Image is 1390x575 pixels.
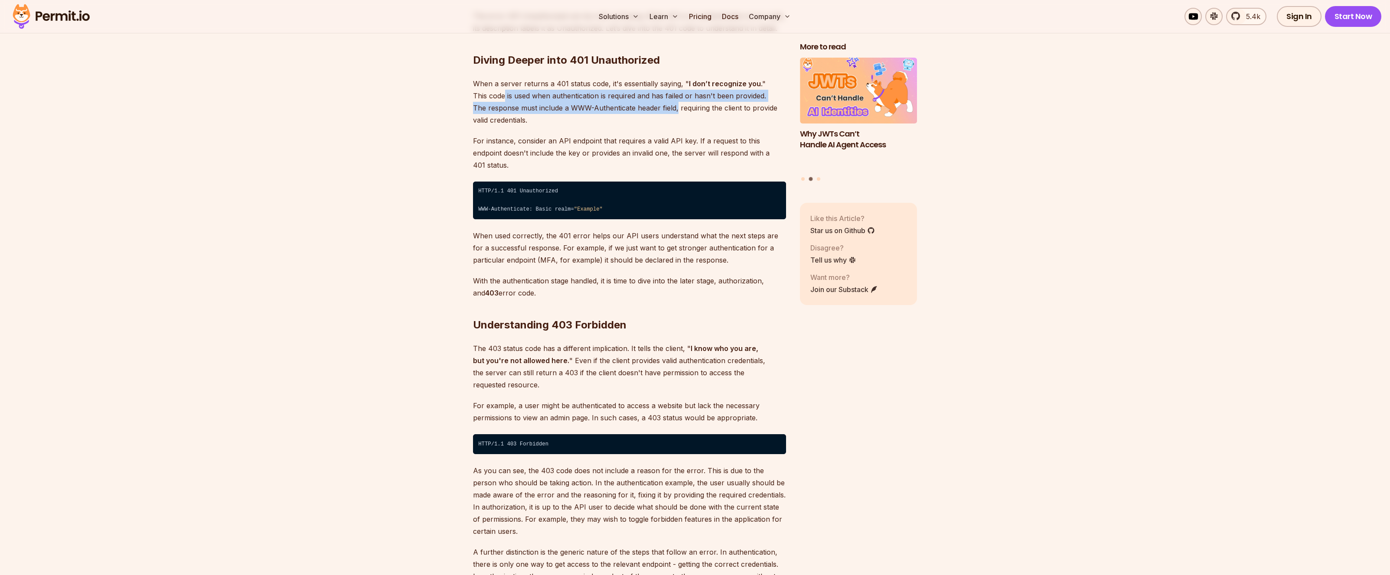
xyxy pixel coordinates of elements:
strong: 403 [485,289,499,297]
strong: I don’t recognize you [689,79,761,88]
a: Sign In [1277,6,1321,27]
h2: More to read [800,42,917,52]
button: Company [745,8,794,25]
li: 2 of 3 [800,58,917,172]
button: Solutions [595,8,643,25]
a: Tell us why [810,254,856,265]
a: Pricing [685,8,715,25]
button: Go to slide 1 [801,177,805,180]
div: Posts [800,58,917,182]
button: Learn [646,8,682,25]
p: Want more? [810,272,878,282]
a: 5.4k [1226,8,1266,25]
span: 5.4k [1241,11,1260,22]
p: For example, a user might be authenticated to access a website but lack the necessary permissions... [473,400,786,424]
a: Start Now [1325,6,1382,27]
p: With the authentication stage handled, it is time to dive into the later stage, authorization, an... [473,275,786,299]
code: HTTP/1.1 403 Forbidden [473,434,786,454]
p: The 403 status code has a different implication. It tells the client, " " Even if the client prov... [473,342,786,391]
img: Why JWTs Can’t Handle AI Agent Access [800,58,917,123]
a: Star us on Github [810,225,875,235]
p: Disagree? [810,242,856,253]
button: Go to slide 3 [817,177,820,180]
h2: Diving Deeper into 401 Unauthorized [473,19,786,67]
h2: Understanding 403 Forbidden [473,283,786,332]
p: As you can see, the 403 code does not include a reason for the error. This is due to the person w... [473,465,786,537]
span: "Example" [574,206,603,212]
code: HTTP/1.1 401 Unauthorized ⁠ WWW-Authenticate: Basic realm= [473,182,786,220]
h3: Why JWTs Can’t Handle AI Agent Access [800,128,917,150]
p: When used correctly, the 401 error helps our API users understand what the next steps are for a s... [473,230,786,266]
p: For instance, consider an API endpoint that requires a valid API key. If a request to this endpoi... [473,135,786,171]
p: Like this Article? [810,213,875,223]
img: Permit logo [9,2,94,31]
a: Why JWTs Can’t Handle AI Agent AccessWhy JWTs Can’t Handle AI Agent Access [800,58,917,172]
button: Go to slide 2 [809,177,813,181]
a: Join our Substack [810,284,878,294]
p: When a server returns a 401 status code, it's essentially saying, " ." This code is used when aut... [473,78,786,126]
a: Docs [718,8,742,25]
